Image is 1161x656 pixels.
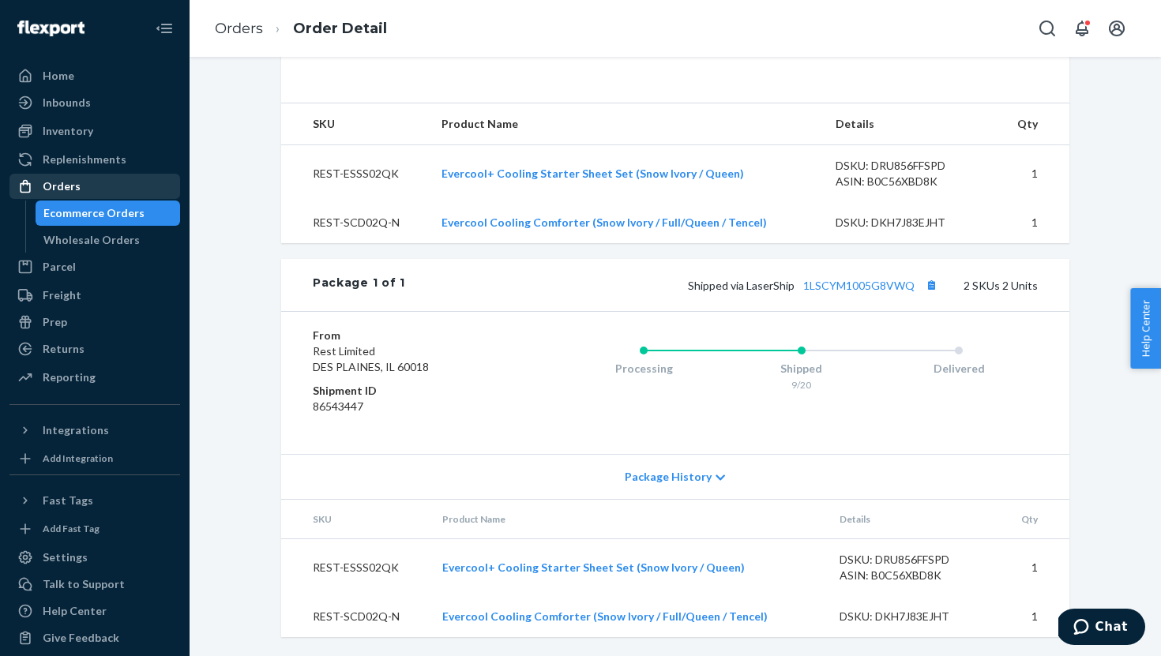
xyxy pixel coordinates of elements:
a: Home [9,63,180,88]
div: Help Center [43,603,107,619]
dd: 86543447 [313,399,502,414]
div: 9/20 [723,378,881,392]
div: Parcel [43,259,76,275]
img: Flexport logo [17,21,85,36]
a: Order Detail [293,20,387,37]
a: Ecommerce Orders [36,201,181,226]
a: 1LSCYM1005G8VWQ [803,279,915,292]
div: Package 1 of 1 [313,275,405,295]
div: Returns [43,341,85,357]
button: Help Center [1130,288,1161,369]
div: Orders [43,178,81,194]
button: Fast Tags [9,488,180,513]
button: Open Search Box [1031,13,1063,44]
div: Settings [43,549,88,565]
div: Fast Tags [43,493,93,508]
th: Product Name [430,500,827,539]
div: Add Integration [43,452,113,465]
th: SKU [281,500,430,539]
div: Wholesale Orders [43,232,140,248]
td: 1 [997,145,1069,203]
div: Inventory [43,123,93,139]
a: Replenishments [9,147,180,172]
div: Freight [43,287,81,303]
div: Give Feedback [43,630,119,646]
button: Close Navigation [148,13,180,44]
a: Wholesale Orders [36,227,181,253]
a: Add Integration [9,449,180,468]
div: DSKU: DRU856FFSPD [836,158,984,174]
a: Evercool Cooling Comforter (Snow Ivory / Full/Queen / Tencel) [442,609,768,623]
th: SKU [281,103,429,145]
div: DSKU: DRU856FFSPD [840,552,988,568]
div: ASIN: B0C56XBD8K [840,568,988,583]
a: Freight [9,283,180,308]
div: Inbounds [43,95,91,111]
div: Replenishments [43,152,126,167]
a: Help Center [9,598,180,624]
button: Open notifications [1066,13,1098,44]
div: Integrations [43,422,109,438]
td: REST-ESSS02QK [281,539,430,597]
iframe: Opens a widget where you can chat to one of our agents [1058,609,1145,648]
th: Details [823,103,997,145]
a: Inbounds [9,90,180,115]
td: 1 [1001,539,1069,597]
td: 1 [997,202,1069,243]
a: Orders [9,174,180,199]
ol: breadcrumbs [202,6,400,52]
td: REST-SCD02Q-N [281,202,429,243]
a: Inventory [9,118,180,144]
div: Reporting [43,369,96,385]
span: Rest Limited DES PLAINES, IL 60018 [313,344,429,373]
a: Returns [9,336,180,362]
a: Evercool Cooling Comforter (Snow Ivory / Full/Queen / Tencel) [441,216,767,229]
th: Qty [1001,500,1069,539]
a: Settings [9,545,180,570]
td: 1 [1001,596,1069,637]
div: Ecommerce Orders [43,205,145,221]
button: Integrations [9,418,180,443]
div: Delivered [880,361,1038,377]
dt: Shipment ID [313,383,502,399]
th: Product Name [429,103,823,145]
td: REST-SCD02Q-N [281,596,430,637]
div: Shipped [723,361,881,377]
button: Give Feedback [9,625,180,650]
button: Open account menu [1101,13,1133,44]
div: DSKU: DKH7J83EJHT [836,215,984,231]
span: Package History [625,469,712,485]
a: Orders [215,20,263,37]
dt: From [313,328,502,343]
div: Processing [565,361,723,377]
div: DSKU: DKH7J83EJHT [840,609,988,624]
a: Reporting [9,365,180,390]
div: Talk to Support [43,576,125,592]
div: Prep [43,314,67,330]
td: REST-ESSS02QK [281,145,429,203]
a: Evercool+ Cooling Starter Sheet Set (Snow Ivory / Queen) [441,167,744,180]
span: Shipped via LaserShip [688,279,941,292]
button: Copy tracking number [921,275,941,295]
div: Home [43,68,74,84]
th: Qty [997,103,1069,145]
div: Add Fast Tag [43,522,100,535]
div: 2 SKUs 2 Units [405,275,1038,295]
a: Parcel [9,254,180,279]
th: Details [827,500,1001,539]
button: Talk to Support [9,572,180,597]
a: Add Fast Tag [9,519,180,538]
a: Prep [9,309,180,335]
div: ASIN: B0C56XBD8K [836,174,984,189]
a: Evercool+ Cooling Starter Sheet Set (Snow Ivory / Queen) [442,560,745,574]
